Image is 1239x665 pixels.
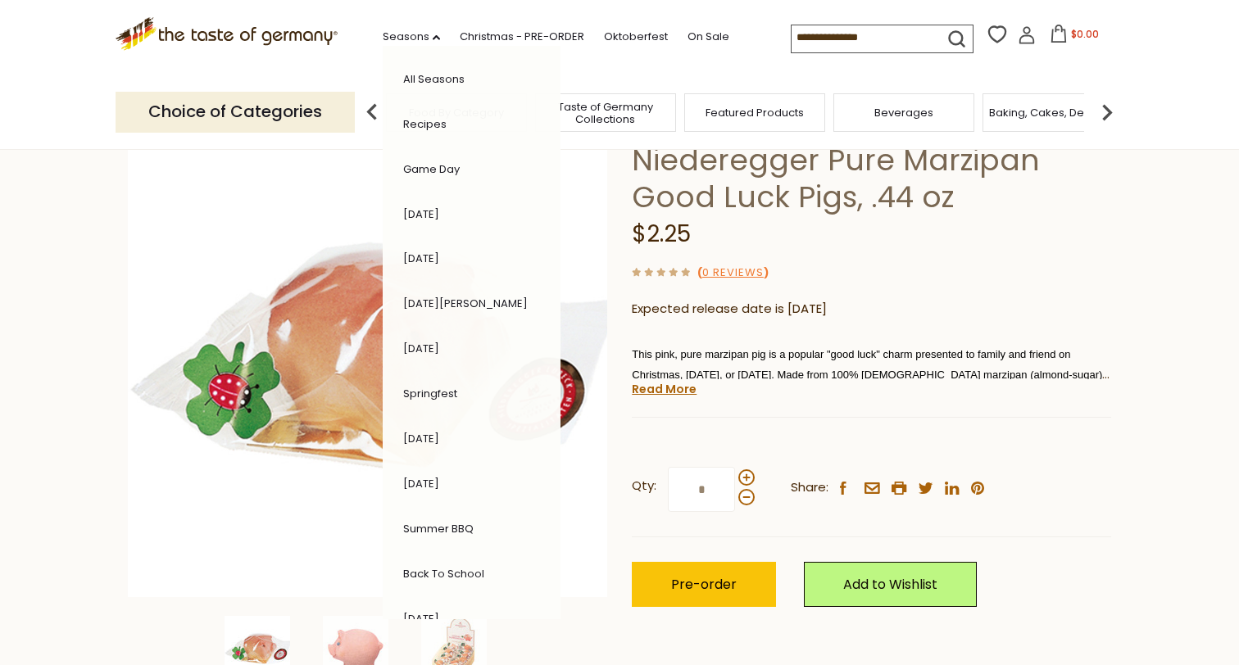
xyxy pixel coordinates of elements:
input: Qty: [668,467,735,512]
a: Add to Wishlist [804,562,977,607]
strong: Qty: [632,476,656,496]
img: previous arrow [356,96,388,129]
a: Seasons [383,28,440,46]
a: Springfest [403,386,457,401]
span: Share: [791,477,828,498]
span: Pre-order [671,575,737,594]
a: On Sale [688,28,729,46]
button: Pre-order [632,562,776,607]
a: Back to School [403,566,484,581]
a: Game Day [403,161,460,177]
a: [DATE][PERSON_NAME] [403,296,528,311]
h1: Niederegger Pure Marzipan Good Luck Pigs, .44 oz [632,142,1111,215]
span: This pink, pure marzipan pig is a popular "good luck" charm presented to family and friend on Chr... [632,348,1110,422]
a: [DATE] [403,206,439,222]
a: Read More [632,381,697,397]
img: Niederegger Pure Marzipan Good Luck Pigs, .44 oz [128,118,607,597]
a: Recipes [403,116,447,132]
a: [DATE] [403,341,439,356]
span: $0.00 [1071,27,1099,41]
a: Oktoberfest [604,28,668,46]
a: [DATE] [403,251,439,266]
span: ( ) [697,265,769,280]
a: Featured Products [706,106,804,119]
a: Baking, Cakes, Desserts [989,106,1116,119]
p: Choice of Categories [116,92,355,132]
a: All Seasons [403,71,465,87]
a: 0 Reviews [702,265,764,282]
a: [DATE] [403,431,439,446]
a: [DATE] [403,476,439,491]
a: Summer BBQ [403,521,474,536]
button: $0.00 [1039,25,1109,49]
a: Beverages [874,106,933,119]
img: next arrow [1091,96,1123,129]
a: Christmas - PRE-ORDER [460,28,584,46]
a: [DATE] [403,611,439,627]
span: $2.25 [632,218,691,250]
a: Taste of Germany Collections [540,101,671,125]
p: Expected release date is [DATE] [632,299,1111,319]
